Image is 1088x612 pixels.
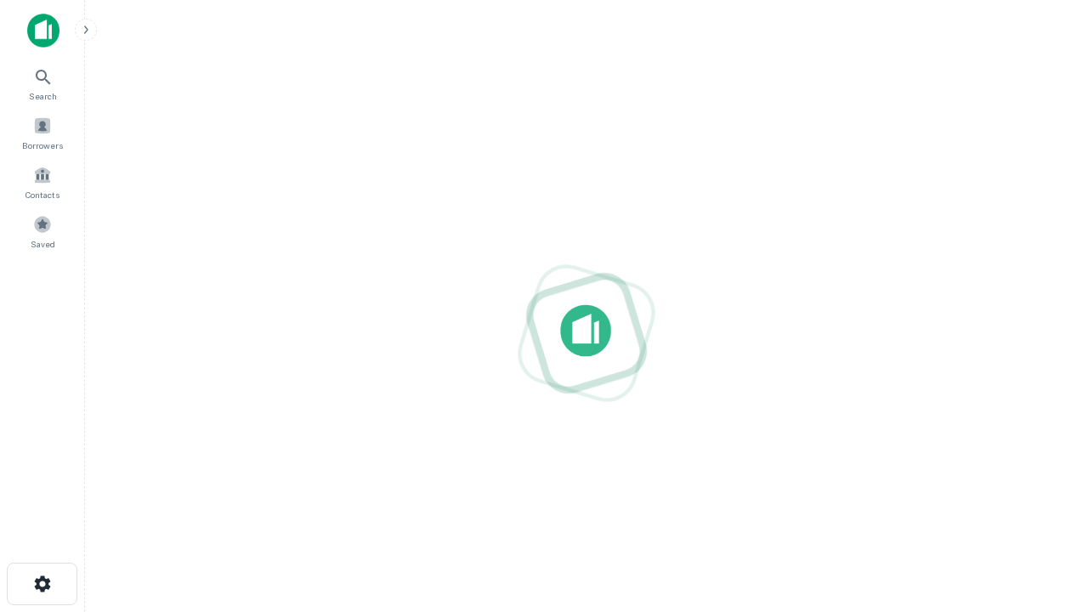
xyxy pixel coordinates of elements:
span: Contacts [25,188,59,201]
a: Borrowers [5,110,80,156]
a: Saved [5,208,80,254]
img: capitalize-icon.png [27,14,59,48]
a: Contacts [5,159,80,205]
a: Search [5,60,80,106]
span: Saved [31,237,55,251]
iframe: Chat Widget [1003,476,1088,558]
span: Borrowers [22,139,63,152]
span: Search [29,89,57,103]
